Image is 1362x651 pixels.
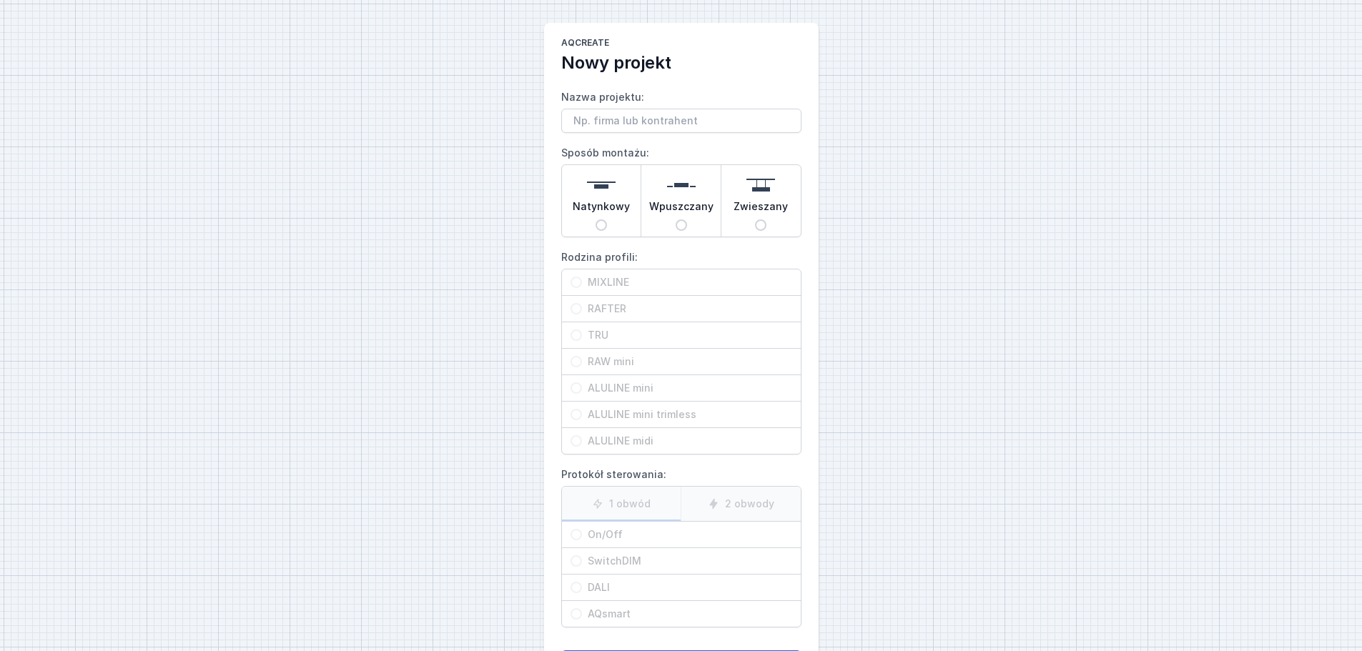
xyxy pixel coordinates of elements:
input: Nazwa projektu: [561,109,801,133]
input: Wpuszczany [676,219,687,231]
input: Zwieszany [755,219,766,231]
label: Nazwa projektu: [561,86,801,133]
img: suspended.svg [746,171,775,199]
span: Natynkowy [573,199,630,219]
img: recessed.svg [667,171,696,199]
h1: AQcreate [561,37,801,51]
label: Rodzina profili: [561,246,801,454]
label: Protokół sterowania: [561,463,801,627]
span: Zwieszany [734,199,788,219]
h2: Nowy projekt [561,51,801,74]
span: Wpuszczany [649,199,714,219]
label: Sposób montażu: [561,141,801,237]
input: Natynkowy [596,219,607,231]
img: surface.svg [587,171,616,199]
